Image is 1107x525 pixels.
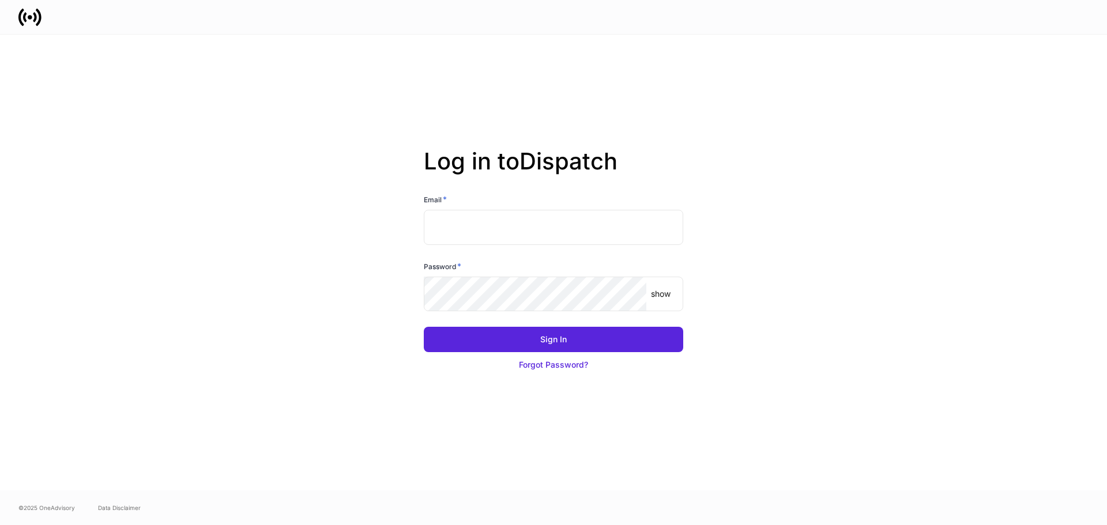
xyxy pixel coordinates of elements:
[540,334,567,345] div: Sign In
[424,148,683,194] h2: Log in to Dispatch
[18,503,75,512] span: © 2025 OneAdvisory
[651,288,671,300] p: show
[424,194,447,205] h6: Email
[424,352,683,377] button: Forgot Password?
[519,359,588,371] div: Forgot Password?
[424,260,461,272] h6: Password
[98,503,141,512] a: Data Disclaimer
[424,327,683,352] button: Sign In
